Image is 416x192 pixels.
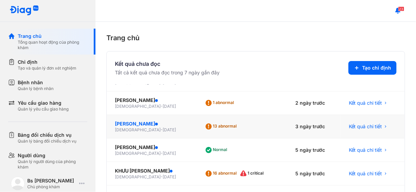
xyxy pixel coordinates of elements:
[287,138,341,162] div: 5 ngày trước
[115,69,220,76] div: Tất cả kết quả chưa đọc trong 7 ngày gần đây
[161,174,163,179] span: -
[18,138,76,144] div: Quản lý bảng đối chiếu dịch vụ
[18,106,69,112] div: Quản lý yêu cầu giao hàng
[18,152,87,159] div: Người dùng
[205,121,239,132] div: 13 abnormal
[115,144,188,151] div: [PERSON_NAME]
[349,147,382,153] span: Kết quả chi tiết
[27,184,76,190] div: Chủ phòng khám
[205,98,237,108] div: 1 abnormal
[163,151,176,156] span: [DATE]
[163,104,176,109] span: [DATE]
[27,177,76,184] div: Bs [PERSON_NAME]
[18,40,87,50] div: Tổng quan hoạt động của phòng khám
[161,151,163,156] span: -
[161,127,163,132] span: -
[115,127,161,132] span: [DEMOGRAPHIC_DATA]
[18,65,76,71] div: Tạo và quản lý đơn xét nghiệm
[115,120,188,127] div: [PERSON_NAME]
[161,104,163,109] span: -
[106,33,405,43] div: Trang chủ
[18,79,54,86] div: Bệnh nhân
[18,86,54,91] div: Quản lý bệnh nhân
[362,64,391,71] span: Tạo chỉ định
[239,168,266,179] div: 1 critical
[287,115,341,138] div: 3 ngày trước
[115,104,161,109] span: [DEMOGRAPHIC_DATA]
[349,170,382,177] span: Kết quả chi tiết
[115,167,188,174] div: KHƯU [PERSON_NAME]
[287,162,341,186] div: 5 ngày trước
[11,177,25,190] img: logo
[348,61,397,75] button: Tạo chỉ định
[18,59,76,65] div: Chỉ định
[18,100,69,106] div: Yêu cầu giao hàng
[18,132,76,138] div: Bảng đối chiếu dịch vụ
[287,91,341,115] div: 2 ngày trước
[18,33,87,40] div: Trang chủ
[163,174,176,179] span: [DATE]
[115,60,220,68] div: Kết quả chưa đọc
[398,6,404,11] span: 23
[18,159,87,170] div: Quản lý người dùng của phòng khám
[115,151,161,156] span: [DEMOGRAPHIC_DATA]
[10,5,39,16] img: logo
[349,100,382,106] span: Kết quả chi tiết
[205,168,239,179] div: 16 abnormal
[349,123,382,130] span: Kết quả chi tiết
[205,145,230,156] div: Normal
[115,174,161,179] span: [DEMOGRAPHIC_DATA]
[163,127,176,132] span: [DATE]
[115,97,188,104] div: [PERSON_NAME]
